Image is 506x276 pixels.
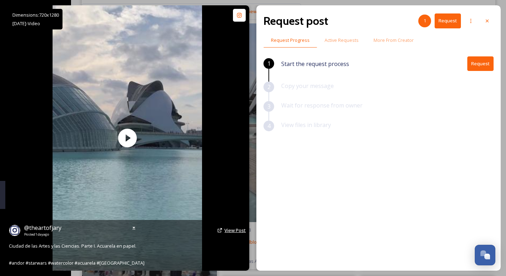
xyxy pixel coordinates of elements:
[281,82,334,90] span: Copy your message
[281,101,363,109] span: Wait for response from owner
[24,232,61,237] span: Posted 1 day ago
[271,37,310,44] span: Request Progress
[467,56,494,71] button: Request
[325,37,359,44] span: Active Requests
[9,243,145,266] span: Ciudad de las Artes y las Ciencias. Parte I. Acuarela en papel. #andor #starwars #watercolor #acu...
[281,121,331,129] span: View files in library
[267,102,271,111] span: 3
[267,59,271,68] span: 1
[24,224,61,232] span: @ theartofjary
[435,13,461,28] button: Request
[267,83,271,91] span: 2
[12,20,40,27] span: [DATE] - Video
[281,60,349,68] span: Start the request process
[24,223,61,232] a: @theartofjary
[267,122,271,130] span: 4
[224,227,246,234] a: View Post
[12,12,59,18] span: Dimensions: 720 x 1280
[475,245,495,265] button: Open Chat
[374,37,414,44] span: More From Creator
[53,5,202,271] img: thumbnail
[263,12,328,29] h2: Request post
[424,17,426,24] span: 1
